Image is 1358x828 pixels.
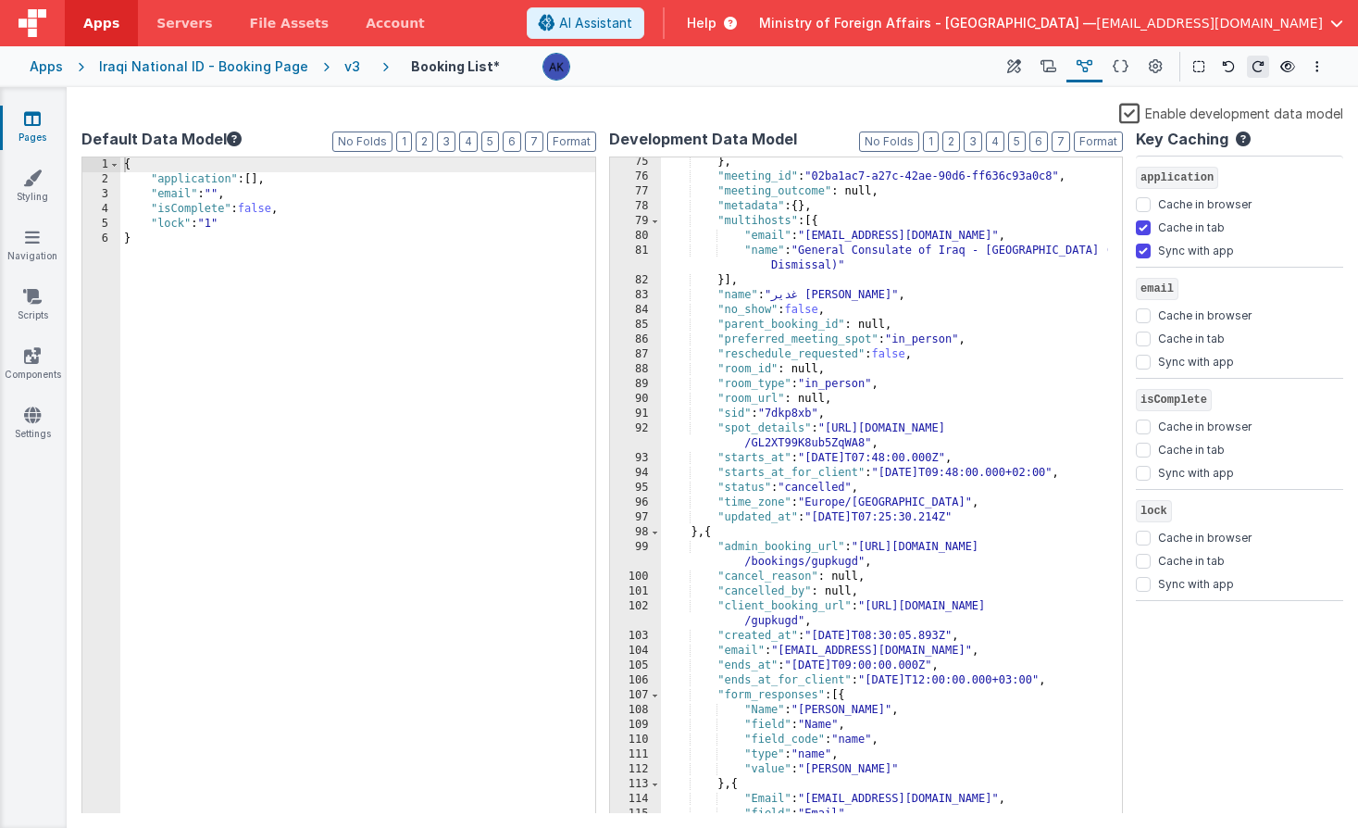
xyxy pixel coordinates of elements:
[1136,278,1178,300] span: email
[610,792,661,807] div: 114
[416,132,433,152] button: 2
[1158,550,1225,569] label: Cache in tab
[1158,328,1225,346] label: Cache in tab
[81,128,242,150] button: Default Data Model
[610,214,661,229] div: 79
[610,584,661,599] div: 101
[459,132,478,152] button: 4
[527,7,644,39] button: AI Assistant
[1158,217,1225,235] label: Cache in tab
[250,14,330,32] span: File Assets
[610,733,661,747] div: 110
[481,132,499,152] button: 5
[1158,462,1234,481] label: Sync with app
[610,703,661,718] div: 108
[525,132,543,152] button: 7
[1158,416,1252,434] label: Cache in browser
[610,318,661,332] div: 85
[610,629,661,644] div: 103
[344,57,368,76] div: v3
[610,673,661,688] div: 106
[543,54,569,80] img: 1f6063d0be199a6b217d3045d703aa70
[1158,305,1252,323] label: Cache in browser
[610,244,661,273] div: 81
[610,229,661,244] div: 80
[610,332,661,347] div: 86
[610,659,661,673] div: 105
[610,525,661,540] div: 98
[82,202,120,217] div: 4
[942,132,960,152] button: 2
[1136,500,1172,522] span: lock
[610,288,661,303] div: 83
[610,570,661,584] div: 100
[503,132,521,152] button: 6
[610,377,661,392] div: 89
[1158,573,1234,592] label: Sync with app
[1119,102,1343,123] label: Enable development data model
[964,132,982,152] button: 3
[610,496,661,510] div: 96
[547,132,596,152] button: Format
[610,718,661,733] div: 109
[759,14,1096,32] span: Ministry of Foreign Affairs - [GEOGRAPHIC_DATA] —
[1158,240,1234,258] label: Sync with app
[610,347,661,362] div: 87
[610,599,661,629] div: 102
[83,14,119,32] span: Apps
[1158,194,1252,212] label: Cache in browser
[411,59,500,73] h4: Booking List
[1158,351,1234,370] label: Sync with app
[610,362,661,377] div: 88
[1158,439,1225,458] label: Cache in tab
[759,14,1343,32] button: Ministry of Foreign Affairs - [GEOGRAPHIC_DATA] — [EMAIL_ADDRESS][DOMAIN_NAME]
[609,128,797,150] span: Development Data Model
[1306,56,1328,78] button: Options
[610,169,661,184] div: 76
[610,421,661,451] div: 92
[1158,527,1252,546] label: Cache in browser
[610,184,661,199] div: 77
[396,132,412,152] button: 1
[610,688,661,703] div: 107
[82,232,120,246] div: 6
[1096,14,1323,32] span: [EMAIL_ADDRESS][DOMAIN_NAME]
[1052,132,1070,152] button: 7
[610,392,661,407] div: 90
[437,132,455,152] button: 3
[859,132,919,152] button: No Folds
[610,303,661,318] div: 84
[610,540,661,570] div: 99
[1074,132,1123,152] button: Format
[610,510,661,525] div: 97
[1136,132,1228,148] h4: Key Caching
[610,466,661,481] div: 94
[610,807,661,822] div: 115
[1029,132,1048,152] button: 6
[687,14,716,32] span: Help
[1136,389,1212,411] span: isComplete
[559,14,632,32] span: AI Assistant
[82,157,120,172] div: 1
[610,451,661,466] div: 93
[610,762,661,777] div: 112
[610,644,661,659] div: 104
[610,481,661,496] div: 95
[82,172,120,187] div: 2
[610,155,661,169] div: 75
[30,57,63,76] div: Apps
[332,132,392,152] button: No Folds
[610,407,661,421] div: 91
[986,132,1004,152] button: 4
[82,217,120,232] div: 5
[610,199,661,214] div: 78
[99,57,308,76] div: Iraqi National ID - Booking Page
[82,187,120,202] div: 3
[610,777,661,792] div: 113
[1136,167,1218,189] span: application
[610,273,661,288] div: 82
[923,132,939,152] button: 1
[610,747,661,762] div: 111
[1008,132,1026,152] button: 5
[156,14,212,32] span: Servers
